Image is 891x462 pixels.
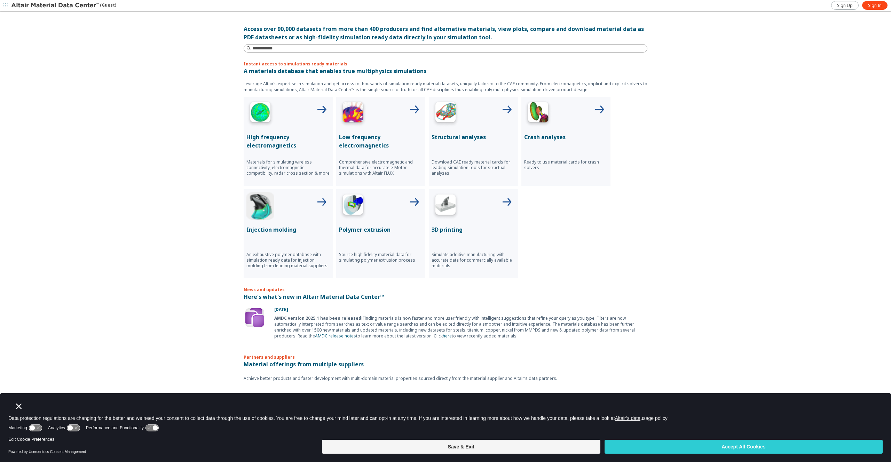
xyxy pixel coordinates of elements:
img: Update Icon Software [244,306,266,329]
p: Partners and suppliers [244,343,647,360]
p: Low frequency electromagnetics [339,133,423,150]
p: A materials database that enables true multiphysics simulations [244,67,647,75]
p: [DATE] [274,306,647,312]
div: (Guest) [11,2,116,9]
p: Materials for simulating wireless connectivity, electromagnetic compatibility, radar cross sectio... [246,159,330,176]
img: 3D Printing Icon [432,192,459,220]
p: Material offerings from multiple suppliers [244,360,647,368]
p: Instant access to simulations ready materials [244,61,647,67]
a: Sign In [862,1,888,10]
div: Access over 90,000 datasets from more than 400 producers and find alternative materials, view plo... [244,25,647,41]
p: Here's what's new in Altair Material Data Center™ [244,293,647,301]
p: News and updates [244,287,647,293]
p: Download CAE ready material cards for leading simulation tools for structual analyses [432,159,515,176]
p: Leverage Altair’s expertise in simulation and get access to thousands of simulation ready materia... [244,81,647,93]
button: 3D Printing Icon3D printingSimulate additive manufacturing with accurate data for commercially av... [429,189,518,278]
a: Sign Up [831,1,859,10]
p: Comprehensive electromagnetic and thermal data for accurate e-Motor simulations with Altair FLUX [339,159,423,176]
button: Crash Analyses IconCrash analysesReady to use material cards for crash solvers [521,97,610,186]
button: Injection Molding IconInjection moldingAn exhaustive polymer database with simulation ready data ... [244,189,333,278]
p: 3D printing [432,225,515,234]
img: Logo - Sabic [289,389,362,435]
p: Injection molding [246,225,330,234]
p: Source high fidelity material data for simulating polymer extrusion process [339,252,423,263]
img: Crash Analyses Icon [524,99,552,127]
img: Low Frequency Icon [339,99,367,127]
p: Structural analyses [432,133,515,141]
p: High frequency electromagnetics [246,133,330,150]
img: High Frequency Icon [246,99,274,127]
button: Polymer Extrusion IconPolymer extrusionSource high fidelity material data for simulating polymer ... [336,189,425,278]
a: AMDC release notes [315,333,356,339]
img: Structural Analyses Icon [432,99,459,127]
button: Low Frequency IconLow frequency electromagneticsComprehensive electromagnetic and thermal data fo... [336,97,425,186]
img: Injection Molding Icon [246,192,274,220]
a: here [443,333,452,339]
span: Sign Up [837,3,853,8]
p: Polymer extrusion [339,225,423,234]
p: Ready to use material cards for crash solvers [524,159,608,170]
img: Altair Material Data Center [11,2,100,9]
div: Finding materials is now faster and more user friendly with intelligent suggestions that refine y... [274,315,647,339]
button: High Frequency IconHigh frequency electromagneticsMaterials for simulating wireless connectivity,... [244,97,333,186]
p: Simulate additive manufacturing with accurate data for commercially available materials [432,252,515,269]
p: Crash analyses [524,133,608,141]
p: Achieve better products and faster development with multi-domain material properties sourced dire... [244,375,647,381]
img: Logo - CAMPUS [609,388,682,437]
button: Structural Analyses IconStructural analysesDownload CAE ready material cards for leading simulati... [429,97,518,186]
img: MMPDS Logo [449,387,522,437]
span: Sign In [868,3,882,8]
p: An exhaustive polymer database with simulation ready data for injection molding from leading mate... [246,252,330,269]
img: Polymer Extrusion Icon [339,192,367,220]
b: AMDC version 2025.1 has been released! [274,315,363,321]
